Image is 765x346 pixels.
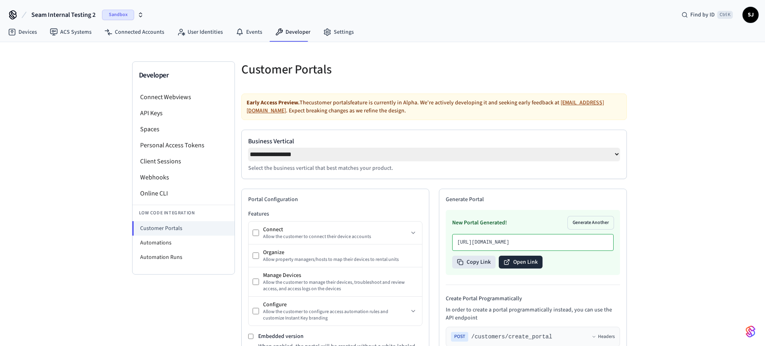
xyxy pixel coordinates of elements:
button: Open Link [499,256,543,269]
h3: New Portal Generated! [452,219,507,227]
div: Manage Devices [263,271,418,279]
div: Allow property managers/hosts to map their devices to rental units [263,256,418,263]
h2: Portal Configuration [248,195,422,204]
li: Online CLI [133,185,235,201]
li: Spaces [133,121,235,137]
a: Events [229,25,269,39]
div: Allow the customer to configure access automation rules and customize Instant Key branding [263,309,408,322]
p: Select the business vertical that best matches your product. [248,164,620,172]
button: Copy Link [452,256,496,269]
li: Low Code Integration [133,205,235,221]
a: User Identities [171,25,229,39]
span: Find by ID [690,11,715,19]
h4: Create Portal Programmatically [446,295,620,303]
div: The customer portals feature is currently in Alpha. We're actively developing it and seeking earl... [241,94,627,120]
li: API Keys [133,105,235,121]
li: Client Sessions [133,153,235,169]
span: Seam Internal Testing 2 [31,10,96,20]
li: Automation Runs [133,250,235,265]
div: Connect [263,226,408,234]
div: Find by IDCtrl K [675,8,739,22]
span: /customers/create_portal [471,333,553,341]
span: SJ [743,8,758,22]
p: In order to create a portal programmatically instead, you can use the API endpoint [446,306,620,322]
li: Connect Webviews [133,89,235,105]
a: Settings [317,25,360,39]
li: Webhooks [133,169,235,185]
li: Customer Portals [132,221,235,236]
button: SJ [743,7,759,23]
div: Allow the customer to manage their devices, troubleshoot and review access, and access logs on th... [263,279,418,292]
h3: Features [248,210,422,218]
button: Headers [592,334,615,340]
div: Allow the customer to connect their device accounts [263,234,408,240]
img: SeamLogoGradient.69752ec5.svg [746,325,755,338]
a: [EMAIL_ADDRESS][DOMAIN_NAME] [247,99,604,115]
h5: Customer Portals [241,61,429,78]
div: Configure [263,301,408,309]
h2: Generate Portal [446,195,620,204]
li: Personal Access Tokens [133,137,235,153]
h3: Developer [139,70,228,81]
span: Sandbox [102,10,134,20]
a: Connected Accounts [98,25,171,39]
label: Business Vertical [248,136,620,146]
a: ACS Systems [43,25,98,39]
a: Developer [269,25,317,39]
span: Ctrl K [717,11,733,19]
a: Devices [2,25,43,39]
div: Organize [263,248,418,256]
p: [URL][DOMAIN_NAME] [457,239,608,246]
button: Generate Another [568,216,614,229]
label: Embedded version [258,332,304,340]
strong: Early Access Preview. [247,99,300,107]
li: Automations [133,236,235,250]
span: POST [451,332,468,342]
